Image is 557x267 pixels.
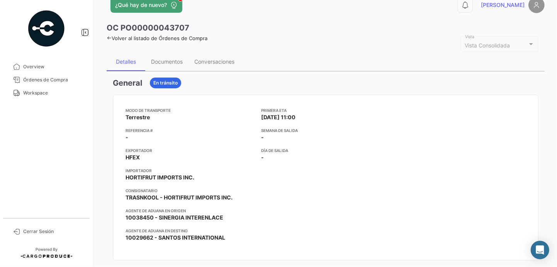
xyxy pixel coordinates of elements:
[126,154,140,161] span: HFEX
[116,58,136,65] div: Detalles
[126,107,255,113] app-card-info-title: Modo de Transporte
[107,22,189,33] h3: OC PO00000043707
[126,174,194,181] span: HORTIFRUT IMPORTS INC.
[23,76,83,83] span: Órdenes de Compra
[23,228,83,235] span: Cerrar Sesión
[261,133,264,141] span: -
[6,86,87,100] a: Workspace
[261,107,391,113] app-card-info-title: Primera ETA
[465,42,510,49] mat-select-trigger: Vista Consolidada
[531,241,549,259] div: Abrir Intercom Messenger
[23,63,83,70] span: Overview
[126,188,255,194] app-card-info-title: Consignatario
[261,127,391,133] app-card-info-title: Semana de Salida
[27,9,66,48] img: powered-by.png
[126,234,225,242] span: 10029662 - SANTOS INTERNATIONAL
[23,90,83,96] span: Workspace
[6,73,87,86] a: Órdenes de Compra
[261,113,295,121] span: [DATE] 11:00
[6,60,87,73] a: Overview
[481,1,525,9] span: [PERSON_NAME]
[107,35,207,41] a: Volver al listado de Órdenes de Compra
[126,167,255,174] app-card-info-title: Importador
[261,154,264,161] span: -
[126,113,150,121] span: Terrestre
[126,127,255,133] app-card-info-title: Referencia #
[126,228,255,234] app-card-info-title: Agente de Aduana en Destino
[194,58,234,65] div: Conversaciones
[151,58,183,65] div: Documentos
[115,1,167,9] span: ¿Qué hay de nuevo?
[113,78,142,88] h3: General
[126,133,128,141] span: -
[126,147,255,154] app-card-info-title: Exportador
[126,208,255,214] app-card-info-title: Agente de Aduana en Origen
[126,194,233,201] span: TRASNKOOL - HORTIFRUT IMPORTS INC.
[153,79,178,86] span: En tránsito
[126,214,223,221] span: 10038450 - SINERGIA INTERENLACE
[261,147,391,154] app-card-info-title: Día de Salida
